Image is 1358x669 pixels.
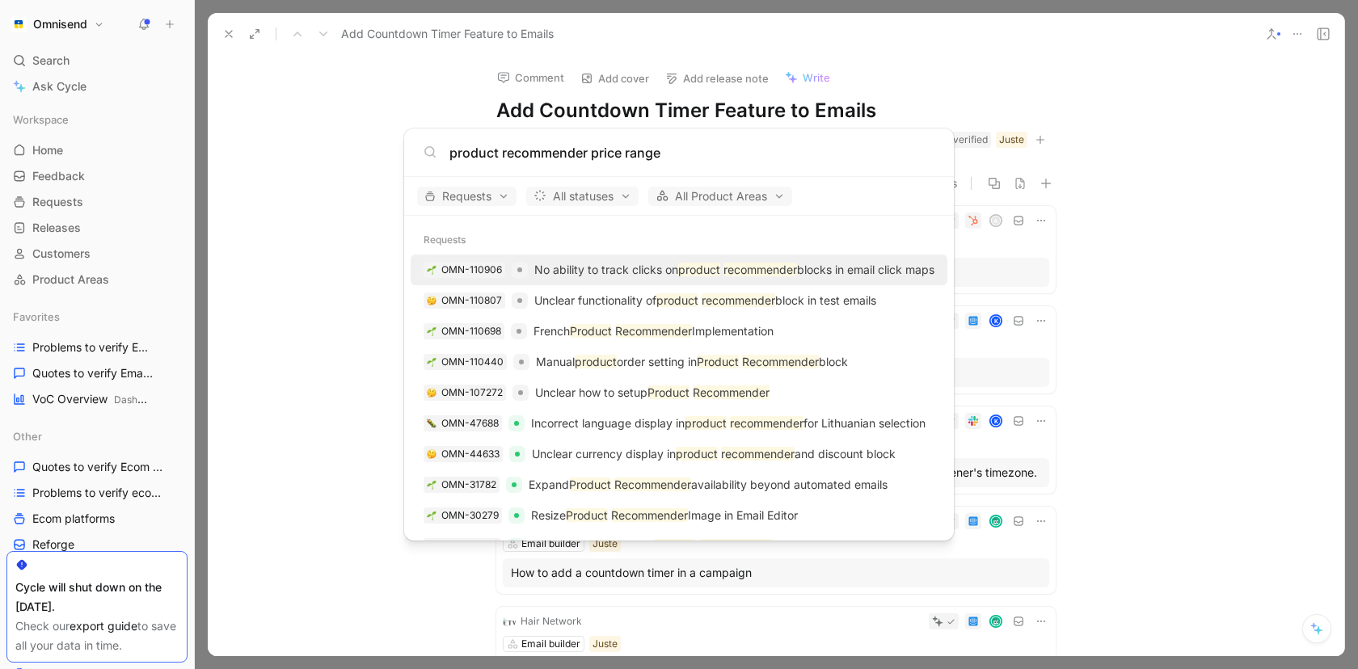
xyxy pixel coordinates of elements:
p: Expand availability beyond automated emails [529,475,888,494]
img: 🤔 [427,296,436,305]
mark: recommender [723,263,797,276]
div: OMN-30279 [441,507,499,524]
div: OMN-107272 [441,385,503,401]
button: All statuses [526,187,639,206]
img: 🌱 [427,326,436,336]
img: 🤔 [427,449,436,459]
div: OMN-31782 [441,477,496,493]
p: No ability to track clicks on blocks in email click maps [534,260,934,280]
mark: product [575,355,617,368]
img: 🤔 [427,388,436,398]
div: OMN-44633 [441,446,500,462]
mark: product [656,293,698,307]
mark: recommender [730,416,803,430]
mark: product [678,263,720,276]
mark: recommender [699,539,773,553]
p: French Implementation [533,322,774,341]
mark: Product [569,478,611,491]
p: Data mismatch causing and preview issues [530,536,874,556]
p: Unclear currency display in and discount block [532,444,896,464]
p: Unclear how to setup [535,383,770,402]
a: 🐛OMN-47688Incorrect language display inproduct recommenderfor Lithuanian selection [411,408,947,439]
mark: Recommender [615,324,692,338]
mark: Product [697,355,739,368]
p: Manual order setting in block [536,352,848,372]
img: 🌱 [427,357,436,367]
div: Requests [404,225,954,255]
button: All Product Areas [648,187,792,206]
mark: recommender [702,293,775,307]
button: Requests [417,187,517,206]
mark: Product [647,385,690,399]
span: Requests [424,187,509,206]
div: OMN-110906 [441,262,502,278]
img: 🌱 [427,480,436,490]
mark: recommender [721,447,795,461]
mark: Recommender [742,355,819,368]
a: 🌱OMN-110698FrenchProduct RecommenderImplementation [411,316,947,347]
p: Resize Image in Email Editor [531,506,798,525]
div: OMN-47688 [441,415,499,431]
mark: product [685,416,727,430]
mark: Product [566,508,608,522]
span: All Product Areas [656,187,785,206]
div: OMN-110698 [441,323,501,339]
a: 🤔OMN-110807Unclear functionality ofproduct recommenderblock in test emails [411,285,947,316]
mark: Recommender [693,385,770,399]
mark: product [676,447,718,461]
img: 🌱 [427,265,436,275]
mark: Product [570,324,612,338]
a: 🐛OMN-29389Data mismatch causingproduct recommenderand preview issues [411,531,947,562]
mark: Recommender [614,478,691,491]
a: 🌱OMN-30279ResizeProduct RecommenderImage in Email Editor [411,500,947,531]
div: OMN-110440 [441,354,504,370]
a: 🤔OMN-44633Unclear currency display inproduct recommenderand discount block [411,439,947,469]
mark: Recommender [611,508,688,522]
mark: product [654,539,696,553]
input: Type a command or search anything [449,143,934,162]
img: 🐛 [427,419,436,428]
p: Unclear functionality of block in test emails [534,291,876,310]
a: 🤔OMN-107272Unclear how to setupProduct Recommender [411,377,947,408]
img: 🌱 [427,511,436,520]
a: 🌱OMN-110906No ability to track clicks onproduct recommenderblocks in email click maps [411,255,947,285]
span: All statuses [533,187,631,206]
p: Incorrect language display in for Lithuanian selection [531,414,926,433]
div: OMN-29389 [441,538,498,554]
a: 🌱OMN-31782ExpandProduct Recommenderavailability beyond automated emails [411,469,947,500]
a: 🌱OMN-110440Manualproductorder setting inProduct Recommenderblock [411,347,947,377]
div: OMN-110807 [441,292,502,309]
